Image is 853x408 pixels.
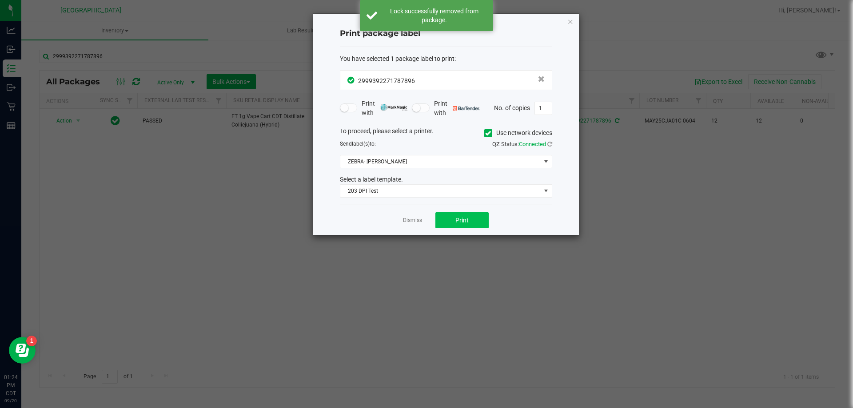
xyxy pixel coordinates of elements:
iframe: Resource center [9,337,36,364]
iframe: Resource center unread badge [26,336,37,346]
span: QZ Status: [492,141,552,147]
img: bartender.png [453,106,480,111]
span: Send to: [340,141,376,147]
span: No. of copies [494,104,530,111]
span: In Sync [347,75,356,85]
span: Print [455,217,469,224]
a: Dismiss [403,217,422,224]
div: Select a label template. [333,175,559,184]
span: Print with [434,99,480,118]
span: 203 DPI Test [340,185,541,197]
span: Print with [362,99,407,118]
button: Print [435,212,489,228]
span: ZEBRA- [PERSON_NAME] [340,155,541,168]
img: mark_magic_cybra.png [380,104,407,111]
h4: Print package label [340,28,552,40]
div: : [340,54,552,63]
span: You have selected 1 package label to print [340,55,454,62]
span: Connected [519,141,546,147]
div: To proceed, please select a printer. [333,127,559,140]
span: 2999392271787896 [358,77,415,84]
span: label(s) [352,141,370,147]
label: Use network devices [484,128,552,138]
div: Lock successfully removed from package. [382,7,486,24]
